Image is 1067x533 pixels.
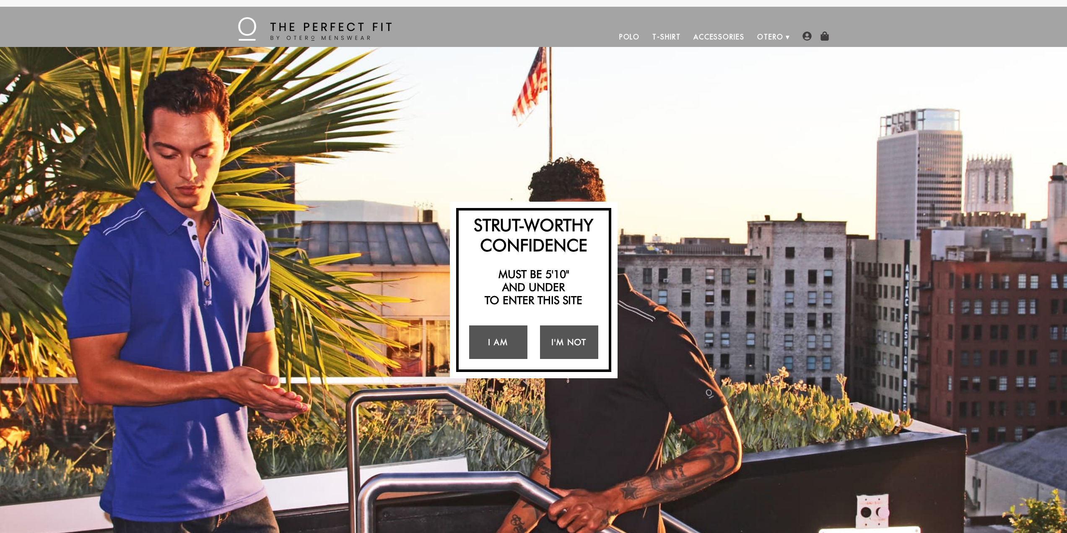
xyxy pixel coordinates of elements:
a: Otero [751,27,790,47]
h2: Strut-Worthy Confidence [463,215,605,255]
a: I Am [469,325,527,359]
a: I'm Not [540,325,598,359]
img: The Perfect Fit - by Otero Menswear - Logo [238,17,392,41]
a: Polo [613,27,646,47]
img: user-account-icon.png [802,31,812,41]
h2: Must be 5'10" and under to enter this site [463,268,605,307]
img: shopping-bag-icon.png [820,31,829,41]
a: T-Shirt [646,27,687,47]
a: Accessories [687,27,751,47]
